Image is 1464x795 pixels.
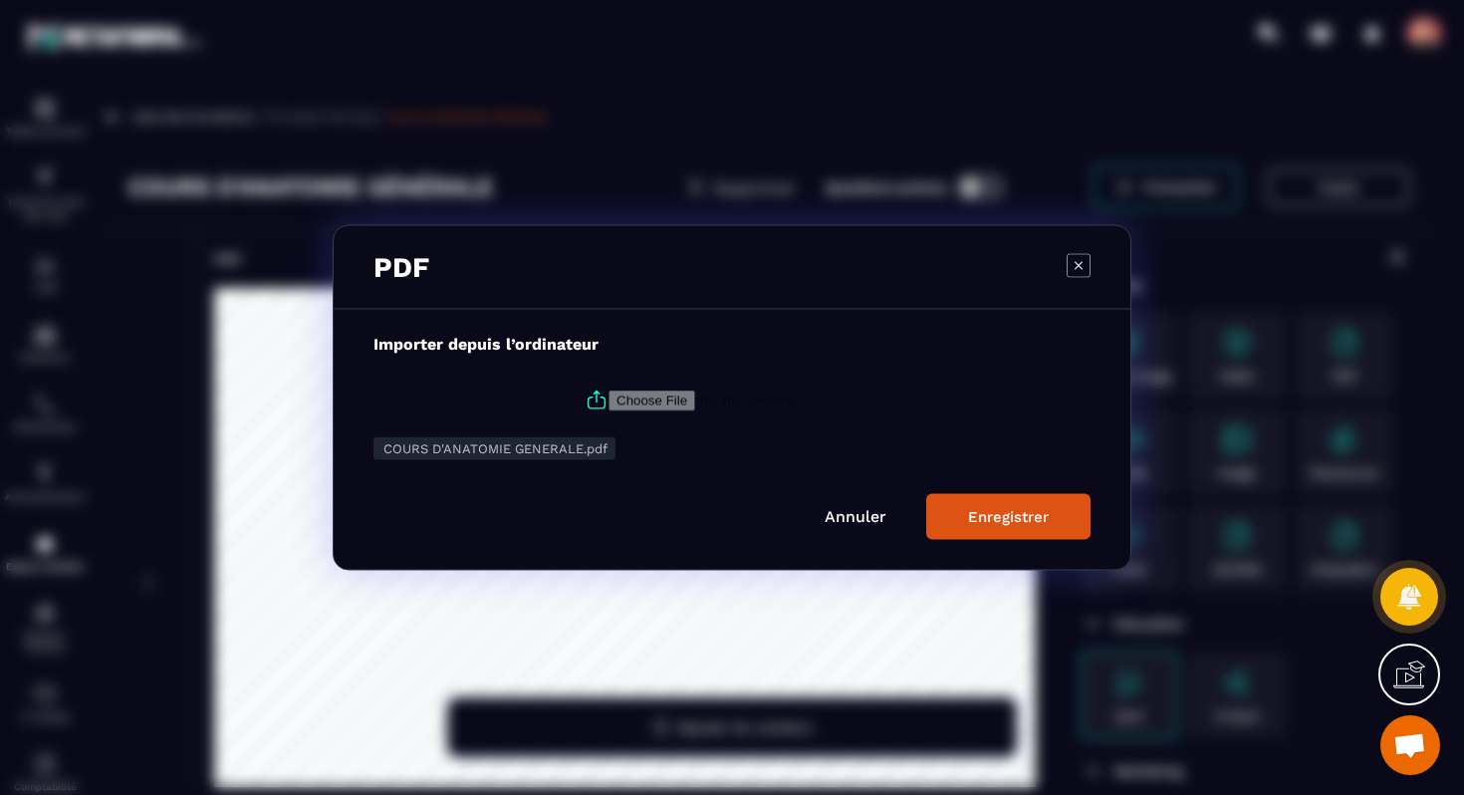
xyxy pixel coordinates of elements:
button: Enregistrer [926,494,1091,540]
h3: PDF [373,251,429,284]
div: Ouvrir le chat [1380,715,1440,775]
a: Annuler [825,507,886,526]
div: Enregistrer [968,508,1049,526]
span: COURS D'ANATOMIE GENERALE.pdf [383,441,608,456]
label: Importer depuis l’ordinateur [373,335,599,354]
